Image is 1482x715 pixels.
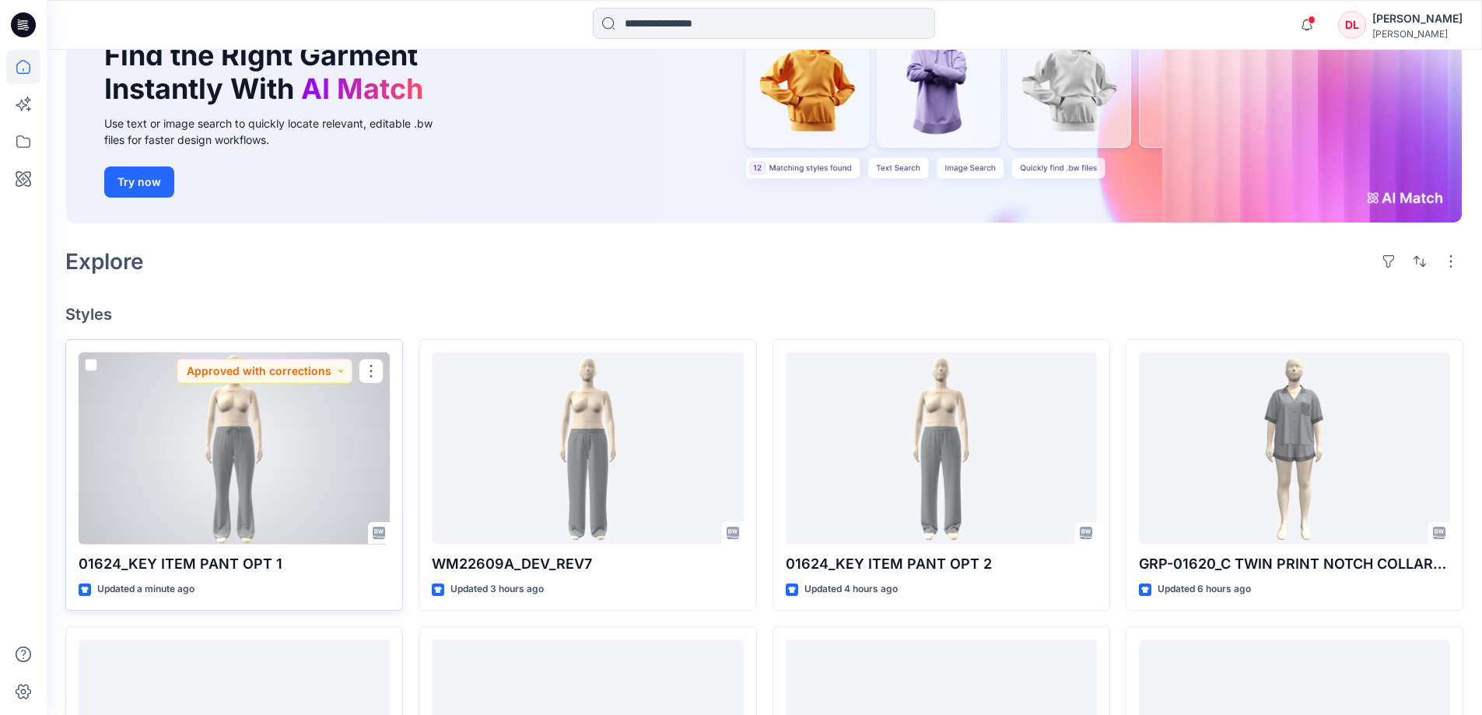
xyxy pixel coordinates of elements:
[1158,581,1251,598] p: Updated 6 hours ago
[301,72,423,106] span: AI Match
[786,553,1097,575] p: 01624_KEY ITEM PANT OPT 2
[450,581,544,598] p: Updated 3 hours ago
[65,249,144,274] h2: Explore
[65,305,1463,324] h4: Styles
[786,352,1097,545] a: 01624_KEY ITEM PANT OPT 2
[97,581,194,598] p: Updated a minute ago
[1338,11,1366,39] div: DL
[1139,553,1450,575] p: GRP-01620_C TWIN PRINT NOTCH COLLAR_DEVELOPMENT
[104,115,454,148] div: Use text or image search to quickly locate relevant, editable .bw files for faster design workflows.
[1372,28,1463,40] div: [PERSON_NAME]
[432,553,743,575] p: WM22609A_DEV_REV7
[1139,352,1450,545] a: GRP-01620_C TWIN PRINT NOTCH COLLAR_DEVELOPMENT
[79,553,390,575] p: 01624_KEY ITEM PANT OPT 1
[79,352,390,545] a: 01624_KEY ITEM PANT OPT 1
[432,352,743,545] a: WM22609A_DEV_REV7
[1372,9,1463,28] div: [PERSON_NAME]
[804,581,898,598] p: Updated 4 hours ago
[104,166,174,198] button: Try now
[104,39,431,106] h1: Find the Right Garment Instantly With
